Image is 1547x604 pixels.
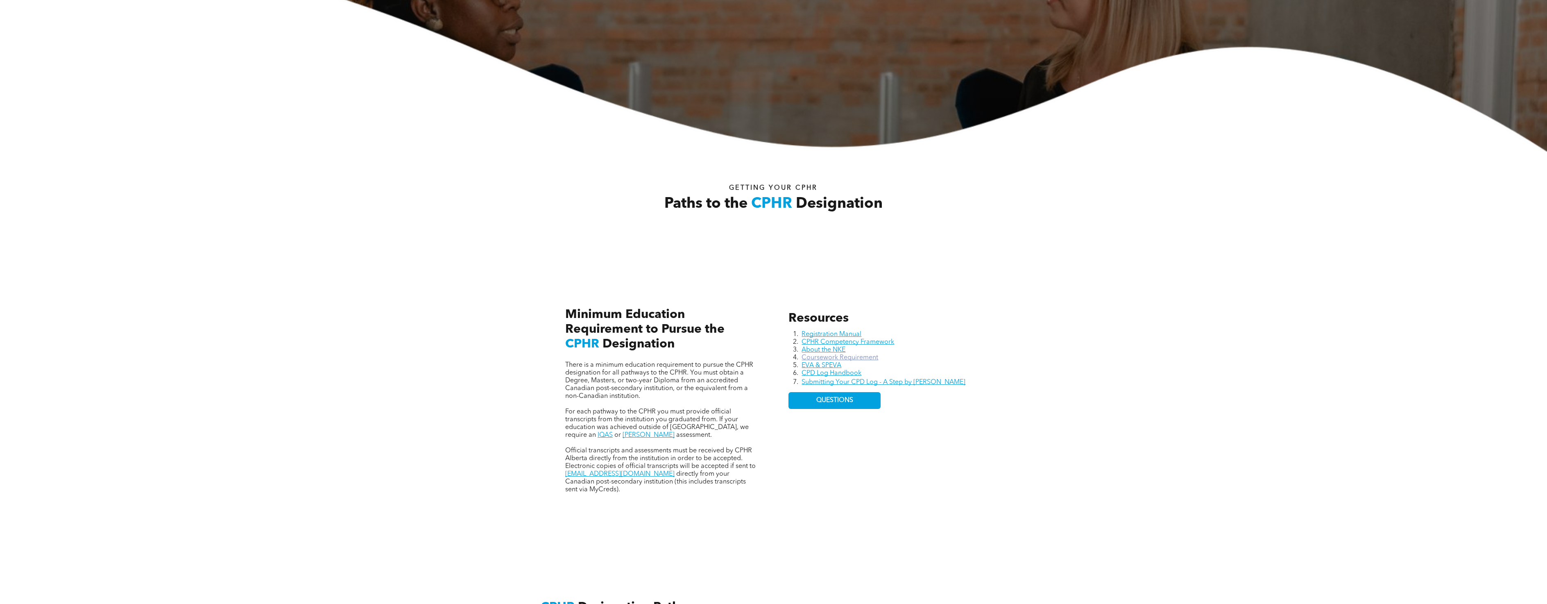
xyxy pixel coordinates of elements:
[802,339,894,345] a: CPHR Competency Framework
[751,197,792,211] span: CPHR
[602,338,675,350] span: Designation
[565,471,675,477] a: [EMAIL_ADDRESS][DOMAIN_NAME]
[565,471,746,493] span: directly from your Canadian post-secondary institution (this includes transcripts sent via MyCreds).
[802,362,841,369] a: EVA & SPEVA
[565,362,753,400] span: There is a minimum education requirement to pursue the CPHR designation for all pathways to the C...
[729,185,818,191] span: Getting your Cphr
[565,309,725,336] span: Minimum Education Requirement to Pursue the
[664,197,747,211] span: Paths to the
[788,392,881,409] a: QUESTIONS
[802,370,861,377] a: CPD Log Handbook
[565,447,756,470] span: Official transcripts and assessments must be received by CPHR Alberta directly from the instituti...
[816,397,853,404] span: QUESTIONS
[788,312,849,325] span: Resources
[565,338,599,350] span: CPHR
[676,432,712,438] span: assessment.
[623,432,675,438] a: [PERSON_NAME]
[802,331,861,338] a: Registration Manual
[614,432,621,438] span: or
[598,432,613,438] a: IQAS
[802,354,878,361] a: Coursework Requirement
[796,197,883,211] span: Designation
[565,409,749,438] span: For each pathway to the CPHR you must provide official transcripts from the institution you gradu...
[802,347,845,353] a: About the NKE
[802,379,965,386] a: Submitting Your CPD Log - A Step by [PERSON_NAME]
